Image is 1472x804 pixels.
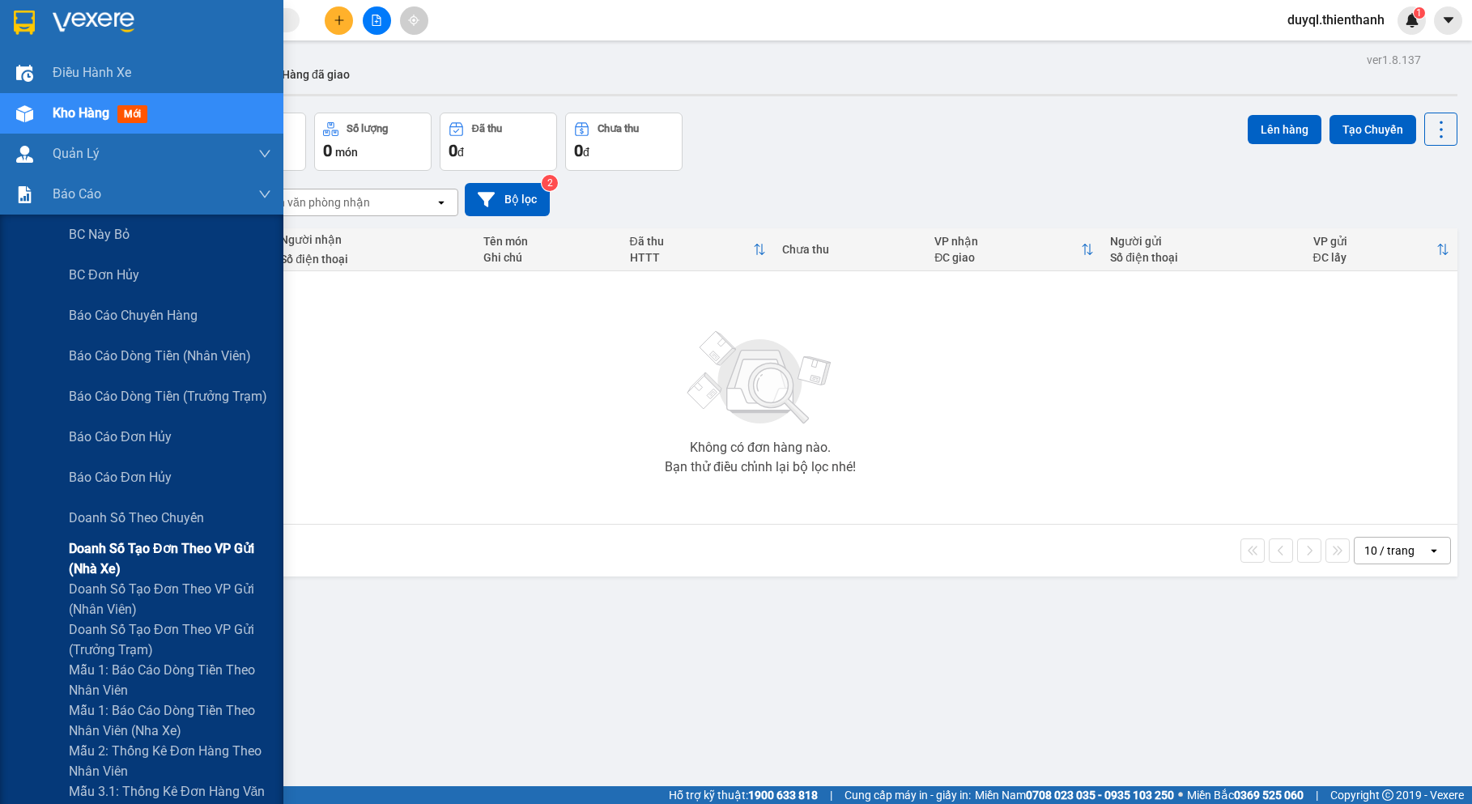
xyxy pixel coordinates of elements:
[280,253,466,266] div: Số điện thoại
[53,184,101,204] span: Báo cáo
[69,386,267,406] span: Báo cáo dòng tiền (trưởng trạm)
[69,619,271,660] span: Doanh số tạo đơn theo VP gửi (trưởng trạm)
[472,123,502,134] div: Đã thu
[69,700,271,741] span: Mẫu 1: Báo cáo dòng tiền theo nhân viên (nha xe)
[690,441,831,454] div: Không có đơn hàng nào.
[1305,228,1457,271] th: Toggle SortBy
[1313,251,1436,264] div: ĐC lấy
[117,105,147,123] span: mới
[258,194,370,211] div: Chọn văn phòng nhận
[1441,13,1456,28] span: caret-down
[69,579,271,619] span: Doanh số tạo đơn theo VP gửi (nhân viên)
[435,196,448,209] svg: open
[1110,235,1296,248] div: Người gửi
[371,15,382,26] span: file-add
[69,508,204,528] span: Doanh số theo chuyến
[69,467,172,487] span: Báo cáo đơn hủy
[630,235,753,248] div: Đã thu
[1316,786,1318,804] span: |
[1364,542,1415,559] div: 10 / trang
[69,265,139,285] span: BC đơn hủy
[363,6,391,35] button: file-add
[16,105,33,122] img: warehouse-icon
[679,321,841,435] img: svg+xml;base64,PHN2ZyBjbGFzcz0ibGlzdC1wbHVnX19zdmciIHhtbG5zPSJodHRwOi8vd3d3LnczLm9yZy8yMDAwL3N2Zy...
[269,55,363,94] button: Hàng đã giao
[583,146,589,159] span: đ
[748,789,818,802] strong: 1900 633 818
[1329,115,1416,144] button: Tạo Chuyến
[69,741,271,781] span: Mẫu 2: Thống kê đơn hàng theo nhân viên
[334,15,345,26] span: plus
[483,235,614,248] div: Tên món
[934,235,1081,248] div: VP nhận
[622,228,774,271] th: Toggle SortBy
[598,123,639,134] div: Chưa thu
[1427,544,1440,557] svg: open
[53,62,131,83] span: Điều hành xe
[335,146,358,159] span: món
[1187,786,1304,804] span: Miền Bắc
[16,146,33,163] img: warehouse-icon
[465,183,550,216] button: Bộ lọc
[314,113,432,171] button: Số lượng0món
[69,660,271,700] span: Mẫu 1: Báo cáo dòng tiền theo nhân viên
[323,141,332,160] span: 0
[14,11,35,35] img: logo-vxr
[630,251,753,264] div: HTTT
[347,123,388,134] div: Số lượng
[1026,789,1174,802] strong: 0708 023 035 - 0935 103 250
[258,188,271,201] span: down
[16,65,33,82] img: warehouse-icon
[1234,789,1304,802] strong: 0369 525 060
[665,461,856,474] div: Bạn thử điều chỉnh lại bộ lọc nhé!
[542,175,558,191] sup: 2
[1313,235,1436,248] div: VP gửi
[934,251,1081,264] div: ĐC giao
[1382,789,1393,801] span: copyright
[1178,792,1183,798] span: ⚪️
[69,224,130,245] span: BC này bỏ
[16,186,33,203] img: solution-icon
[565,113,683,171] button: Chưa thu0đ
[1248,115,1321,144] button: Lên hàng
[1405,13,1419,28] img: icon-new-feature
[457,146,464,159] span: đ
[574,141,583,160] span: 0
[782,243,918,256] div: Chưa thu
[408,15,419,26] span: aim
[69,538,271,579] span: Doanh số tạo đơn theo VP gửi (nhà xe)
[280,233,466,246] div: Người nhận
[830,786,832,804] span: |
[53,143,100,164] span: Quản Lý
[69,305,198,325] span: Báo cáo chuyến hàng
[1416,7,1422,19] span: 1
[400,6,428,35] button: aim
[844,786,971,804] span: Cung cấp máy in - giấy in:
[1414,7,1425,19] sup: 1
[258,147,271,160] span: down
[975,786,1174,804] span: Miền Nam
[1110,251,1296,264] div: Số điện thoại
[926,228,1102,271] th: Toggle SortBy
[449,141,457,160] span: 0
[53,105,109,121] span: Kho hàng
[325,6,353,35] button: plus
[669,786,818,804] span: Hỗ trợ kỹ thuật:
[440,113,557,171] button: Đã thu0đ
[483,251,614,264] div: Ghi chú
[1274,10,1398,30] span: duyql.thienthanh
[69,427,172,447] span: Báo cáo đơn hủy
[1367,51,1421,69] div: ver 1.8.137
[1434,6,1462,35] button: caret-down
[69,346,251,366] span: Báo cáo dòng tiền (nhân viên)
